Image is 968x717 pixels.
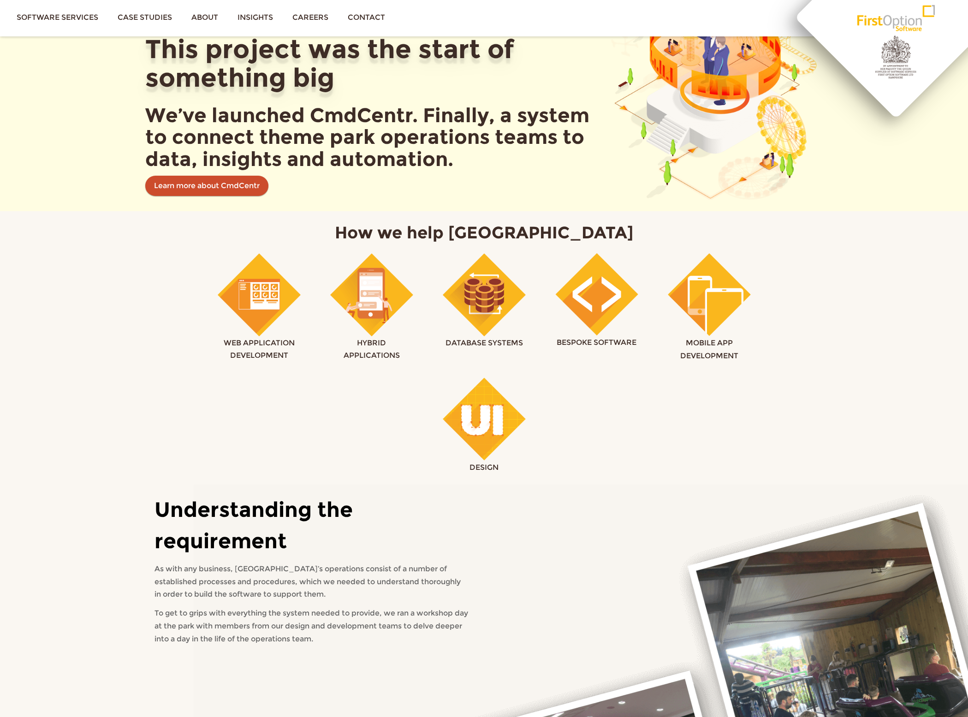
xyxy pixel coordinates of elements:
a: Learn more about CmdCentr [145,176,268,196]
a: Web Application Development [213,249,305,373]
img: Hybrid Applications [330,253,413,337]
p: Hybrid Applications [330,337,413,362]
p: As with any business, [GEOGRAPHIC_DATA]’s operations consist of a number of established processes... [154,563,468,601]
h2: Understanding the requirement [154,494,468,557]
a: Mobile App Development [663,249,755,373]
a: Hybrid Applications [326,249,418,373]
p: To get to grips with everything the system needed to provide, we ran a workshop day at the park w... [154,607,468,645]
p: Web Application Development [218,337,301,362]
img: Design [443,378,526,462]
p: Mobile App Development [668,337,751,362]
img: Web Application Development [218,253,301,337]
img: Database Systems [443,253,526,337]
p: Design [443,461,526,474]
p: Database Systems [443,337,526,350]
img: Bespoke Software [555,253,638,337]
a: Bespoke Software [551,249,643,360]
a: Design [438,373,530,485]
a: Database Systems [438,249,530,360]
p: Bespoke Software [555,336,638,349]
h3: How we help [GEOGRAPHIC_DATA] [152,224,816,242]
img: Mobile App Development [668,253,751,337]
h3: We’ve launched CmdCentr. Finally, a system to connect theme park operations teams to data, insigh... [145,104,593,170]
h1: This project was the start of something big [145,35,593,92]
